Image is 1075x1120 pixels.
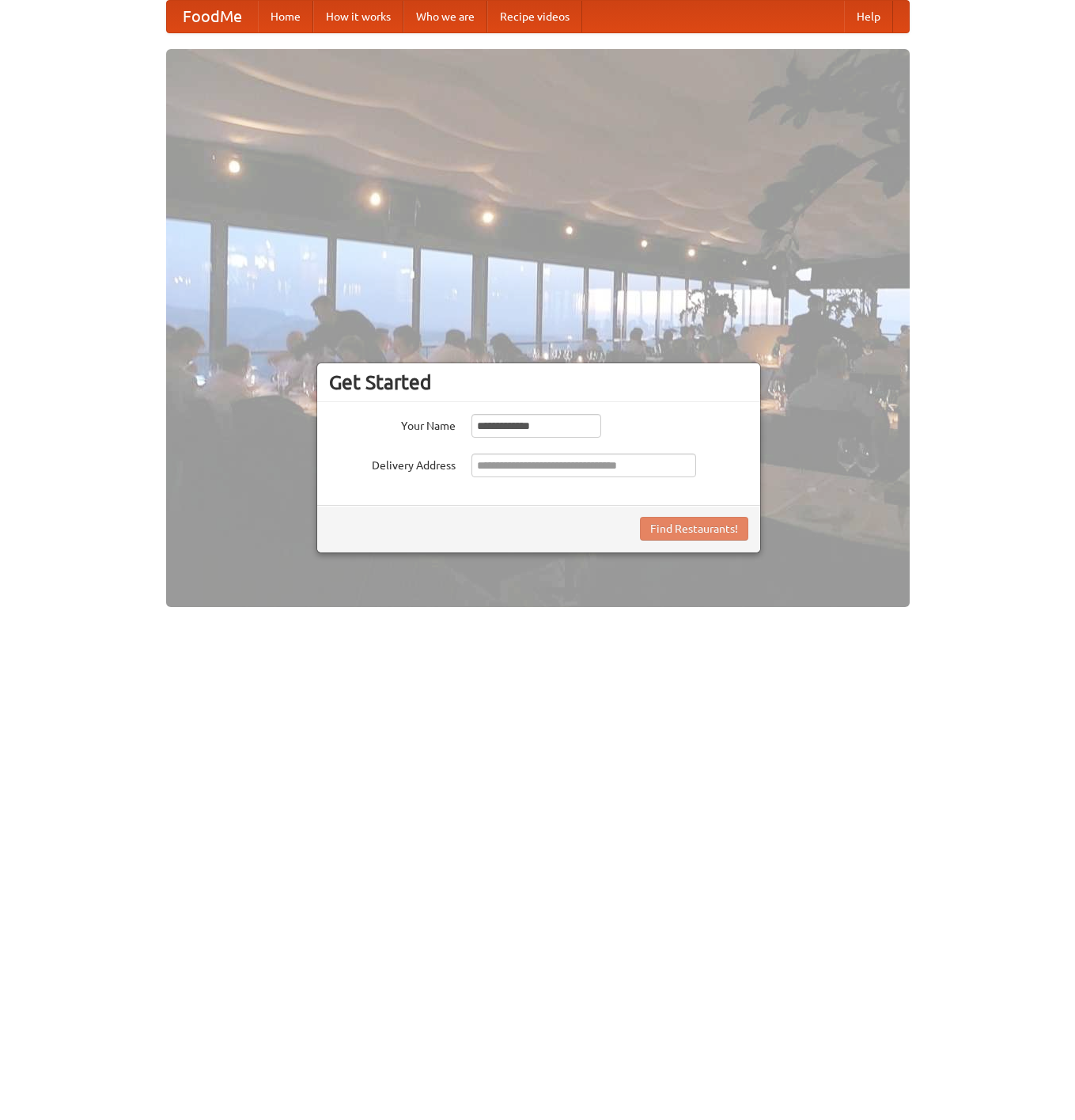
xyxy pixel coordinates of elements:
[329,414,456,434] label: Your Name
[844,1,893,32] a: Help
[167,1,258,32] a: FoodMe
[329,454,456,473] label: Delivery Address
[258,1,313,32] a: Home
[640,517,748,541] button: Find Restaurants!
[487,1,582,32] a: Recipe videos
[403,1,487,32] a: Who we are
[329,370,748,394] h3: Get Started
[313,1,403,32] a: How it works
